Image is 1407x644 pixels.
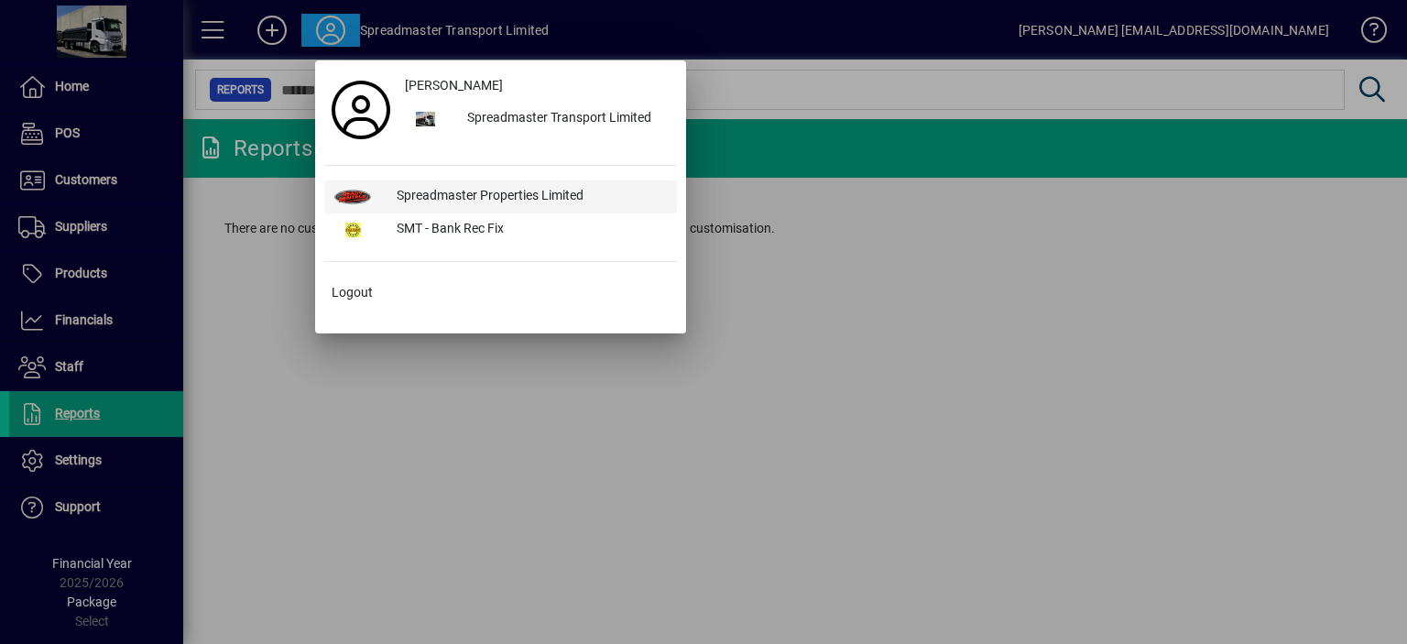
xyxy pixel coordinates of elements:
span: Logout [332,283,373,302]
button: Spreadmaster Properties Limited [324,180,677,213]
div: SMT - Bank Rec Fix [382,213,677,246]
button: Logout [324,277,677,310]
button: SMT - Bank Rec Fix [324,213,677,246]
div: Spreadmaster Properties Limited [382,180,677,213]
a: [PERSON_NAME] [398,70,677,103]
button: Spreadmaster Transport Limited [398,103,677,136]
a: Profile [324,93,398,126]
div: Spreadmaster Transport Limited [453,103,677,136]
span: [PERSON_NAME] [405,76,503,95]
